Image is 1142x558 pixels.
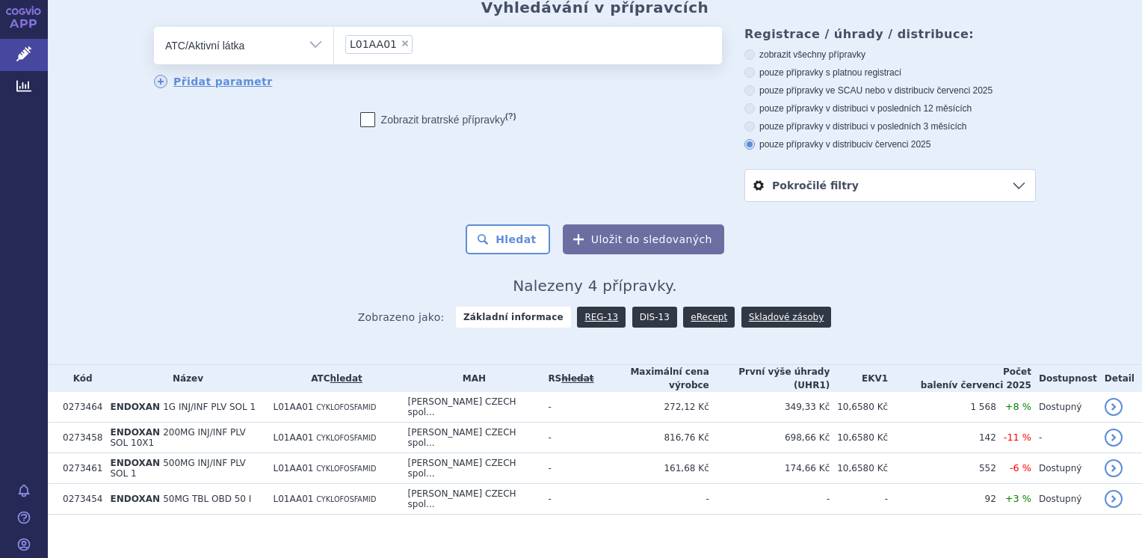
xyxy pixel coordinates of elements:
th: Počet balení [888,365,1031,392]
td: 0273461 [55,453,102,484]
span: ENDOXAN [110,427,160,438]
span: +3 % [1005,493,1031,504]
span: L01AA01 [274,463,314,473]
td: 10,6580 Kč [830,423,888,453]
th: Název [102,365,265,392]
td: - [593,484,709,515]
td: 698,66 Kč [709,423,830,453]
label: pouze přípravky s platnou registrací [744,67,1036,79]
td: 349,33 Kč [709,392,830,423]
td: 92 [888,484,996,515]
td: 552 [888,453,996,484]
span: v červenci 2025 [868,139,930,150]
td: - [540,392,593,423]
span: ENDOXAN [110,402,160,412]
a: detail [1105,398,1123,416]
span: Zobrazeno jako: [358,307,445,328]
a: Skladové zásoby [741,307,831,328]
td: 0273458 [55,423,102,453]
a: detail [1105,459,1123,477]
td: 142 [888,423,996,453]
td: - [830,484,888,515]
span: L01AA01 [350,39,397,49]
label: pouze přípravky ve SCAU nebo v distribuci [744,85,1036,96]
span: ENDOXAN [110,458,160,468]
span: 500MG INJ/INF PLV SOL 1 [110,458,245,479]
label: Zobrazit bratrské přípravky [360,112,516,127]
td: Dostupný [1031,392,1097,423]
span: L01AA01 [274,494,314,504]
label: pouze přípravky v distribuci v posledních 12 měsících [744,102,1036,114]
th: MAH [401,365,541,392]
label: pouze přípravky v distribuci v posledních 3 měsících [744,120,1036,132]
td: - [540,453,593,484]
td: - [540,484,593,515]
a: Přidat parametr [154,75,273,88]
td: 174,66 Kč [709,453,830,484]
span: +8 % [1005,401,1031,412]
span: CYKLOFOSFAMID [316,465,376,473]
a: Pokročilé filtry [745,170,1035,201]
input: L01AA01 [417,34,425,53]
span: L01AA01 [274,432,314,443]
td: [PERSON_NAME] CZECH spol... [401,484,541,515]
span: CYKLOFOSFAMID [316,434,376,442]
a: eRecept [683,307,735,328]
strong: Základní informace [456,307,571,328]
th: Dostupnost [1031,365,1097,392]
span: Nalezeny 4 přípravky. [513,277,677,295]
td: Dostupný [1031,453,1097,484]
a: REG-13 [577,307,626,328]
abbr: (?) [505,111,516,121]
span: 200MG INJ/INF PLV SOL 10X1 [110,427,245,448]
a: detail [1105,429,1123,447]
td: 10,6580 Kč [830,392,888,423]
th: Detail [1097,365,1142,392]
td: - [709,484,830,515]
label: zobrazit všechny přípravky [744,49,1036,61]
th: Kód [55,365,102,392]
th: EKV1 [830,365,888,392]
td: [PERSON_NAME] CZECH spol... [401,392,541,423]
td: 0273464 [55,392,102,423]
td: Dostupný [1031,484,1097,515]
td: 0273454 [55,484,102,515]
span: v červenci 2025 [930,85,993,96]
th: Maximální cena výrobce [593,365,709,392]
button: Hledat [466,224,550,254]
th: RS [540,365,593,392]
label: pouze přípravky v distribuci [744,138,1036,150]
td: 161,68 Kč [593,453,709,484]
span: -6 % [1010,462,1031,473]
span: CYKLOFOSFAMID [316,495,376,503]
span: 1G INJ/INF PLV SOL 1 [163,402,256,412]
td: 816,76 Kč [593,423,709,453]
span: 50MG TBL OBD 50 I [163,494,251,504]
td: - [540,423,593,453]
a: detail [1105,490,1123,508]
td: [PERSON_NAME] CZECH spol... [401,453,541,484]
span: CYKLOFOSFAMID [316,403,376,411]
span: × [401,39,410,48]
span: -11 % [1004,432,1031,443]
td: 10,6580 Kč [830,453,888,484]
td: 272,12 Kč [593,392,709,423]
button: Uložit do sledovaných [563,224,724,254]
td: 1 568 [888,392,996,423]
td: [PERSON_NAME] CZECH spol... [401,423,541,453]
span: L01AA01 [274,402,314,412]
a: hledat [330,373,362,384]
a: vyhledávání neobsahuje žádnou platnou referenční skupinu [561,373,593,384]
span: v červenci 2025 [951,380,1031,390]
h3: Registrace / úhrady / distribuce: [744,27,1036,41]
th: První výše úhrady (UHR1) [709,365,830,392]
span: ENDOXAN [110,494,160,504]
td: - [1031,423,1097,453]
a: DIS-13 [632,307,677,328]
th: ATC [266,365,401,392]
del: hledat [561,373,593,384]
